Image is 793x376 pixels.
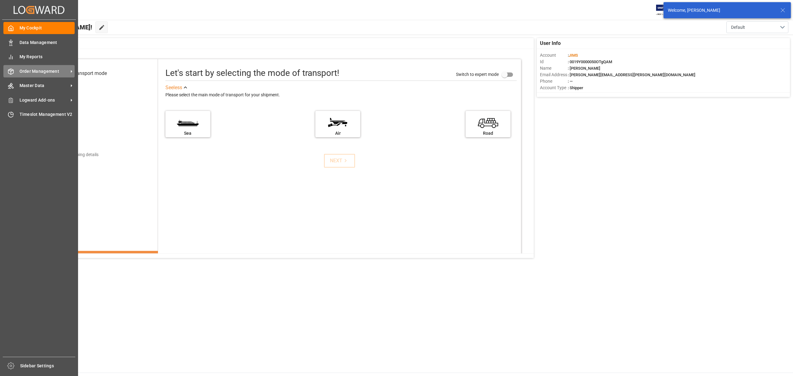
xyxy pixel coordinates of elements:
span: JIMS [569,53,578,58]
div: Sea [169,130,207,137]
span: My Cockpit [20,25,75,31]
div: Air [318,130,357,137]
span: Account Type [540,85,568,91]
span: Id [540,59,568,65]
div: Add shipping details [60,151,99,158]
span: Logward Add-ons [20,97,68,103]
div: Let's start by selecting the mode of transport! [165,67,339,80]
span: Master Data [20,82,68,89]
div: See less [165,84,182,91]
div: Please select the main mode of transport for your shipment. [165,91,517,99]
a: Data Management [3,36,75,48]
span: : Shipper [568,85,583,90]
span: : [568,53,578,58]
span: Default [731,24,745,31]
span: Name [540,65,568,72]
span: Account [540,52,568,59]
button: NEXT [324,154,355,168]
span: : — [568,79,573,84]
span: Order Management [20,68,68,75]
span: : 0019Y0000050OTgQAM [568,59,612,64]
span: Data Management [20,39,75,46]
span: Email Address [540,72,568,78]
div: NEXT [330,157,349,164]
span: My Reports [20,54,75,60]
span: Sidebar Settings [20,363,76,369]
span: Switch to expert mode [456,72,499,77]
span: Phone [540,78,568,85]
div: Select transport mode [59,70,107,77]
span: : [PERSON_NAME][EMAIL_ADDRESS][PERSON_NAME][DOMAIN_NAME] [568,72,695,77]
img: Exertis%20JAM%20-%20Email%20Logo.jpg_1722504956.jpg [656,5,677,15]
span: Timeslot Management V2 [20,111,75,118]
div: Road [469,130,507,137]
span: : [PERSON_NAME] [568,66,600,71]
div: Welcome, [PERSON_NAME] [668,7,774,14]
span: User Info [540,40,561,47]
a: My Cockpit [3,22,75,34]
button: open menu [726,21,788,33]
